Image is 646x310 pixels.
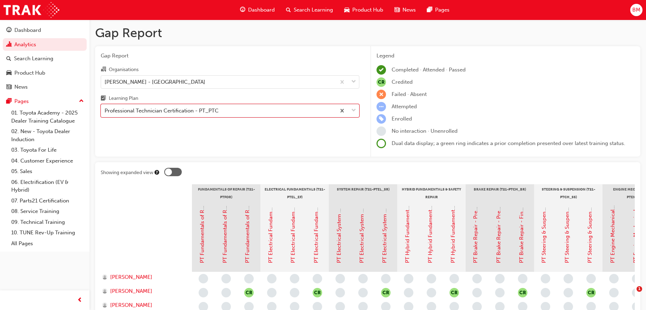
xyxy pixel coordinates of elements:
[381,274,391,283] span: learningRecordVerb_NONE-icon
[4,2,59,18] img: Trak
[192,184,260,202] div: Fundamentals of Repair (T21-PTFOR)
[392,79,413,85] span: Credited
[101,96,106,102] span: learningplan-icon
[102,287,185,295] a: [PERSON_NAME]
[8,217,87,228] a: 09. Technical Training
[377,52,635,60] div: Legend
[495,288,505,297] span: learningRecordVerb_NONE-icon
[290,288,299,297] span: learningRecordVerb_NONE-icon
[8,177,87,195] a: 06. Electrification (EV & Hybrid)
[394,6,400,14] span: news-icon
[3,81,87,94] a: News
[622,286,639,303] iframe: Intercom live chat
[358,288,368,297] span: learningRecordVerb_NONE-icon
[358,274,368,283] span: learningRecordVerb_NONE-icon
[286,6,291,14] span: search-icon
[392,67,466,73] span: Completed · Attended · Passed
[280,3,339,17] a: search-iconSearch Learning
[541,274,550,283] span: learningRecordVerb_NONE-icon
[392,140,625,146] span: Dual data display; a green ring indicates a prior completion presented over latest training status.
[449,288,459,297] button: null-icon
[234,3,280,17] a: guage-iconDashboard
[587,155,593,263] a: PT Steering & Suspension - Final Assessment
[377,102,386,111] span: learningRecordVerb_ATTEMPT-icon
[6,56,11,62] span: search-icon
[389,3,421,17] a: news-iconNews
[105,78,205,86] div: [PERSON_NAME] - [GEOGRAPHIC_DATA]
[244,288,254,297] button: null-icon
[77,296,82,305] span: prev-icon
[240,6,245,14] span: guage-icon
[339,3,389,17] a: car-iconProduct Hub
[221,274,231,283] span: learningRecordVerb_NONE-icon
[110,273,152,281] span: [PERSON_NAME]
[351,106,356,115] span: down-icon
[637,286,642,292] span: 1
[392,116,412,122] span: Enrolled
[313,288,322,297] button: null-icon
[377,90,386,99] span: learningRecordVerb_FAIL-icon
[632,6,640,14] span: BM
[397,184,466,202] div: Hybrid Fundamentals & Safety Repair
[267,170,274,263] a: PT Electrical Fundamentals - Pre-Read
[8,108,87,126] a: 01. Toyota Academy - 2025 Dealer Training Catalogue
[377,126,386,136] span: learningRecordVerb_NONE-icon
[199,288,208,297] span: learningRecordVerb_NONE-icon
[344,6,349,14] span: car-icon
[3,95,87,108] button: Pages
[335,288,345,297] span: learningRecordVerb_NONE-icon
[329,184,397,202] div: System Repair (T21-PTEL_SR)
[472,274,482,283] span: learningRecordVerb_NONE-icon
[377,114,386,124] span: learningRecordVerb_ENROLL-icon
[3,24,87,37] a: Dashboard
[8,126,87,145] a: 02. New - Toyota Dealer Induction
[449,274,459,283] span: learningRecordVerb_NONE-icon
[610,182,616,263] a: PT Engine Mechanical - Pre-Read
[381,288,391,297] button: null-icon
[6,42,12,48] span: chart-icon
[3,52,87,65] a: Search Learning
[336,169,342,263] a: PT Electrical System Repair - Pre-Read
[6,70,12,76] span: car-icon
[101,67,106,73] span: organisation-icon
[8,227,87,238] a: 10. TUNE Rev-Up Training
[427,274,436,283] span: learningRecordVerb_NONE-icon
[260,184,329,202] div: Electrical Fundamentals (T21-PTEL_EF)
[404,274,413,283] span: learningRecordVerb_NONE-icon
[313,151,319,263] a: PT Electrical Fundamentals - Final Assessment
[541,174,547,263] a: PT Steering & Suspension - Pre-Read
[609,274,619,283] span: learningRecordVerb_NONE-icon
[466,184,534,202] div: Brake Repair (T21-PTCH_BR)
[14,97,29,105] div: Pages
[8,206,87,217] a: 08. Service Training
[199,274,208,283] span: learningRecordVerb_NONE-icon
[110,301,152,309] span: [PERSON_NAME]
[402,6,416,14] span: News
[392,103,417,110] span: Attempted
[294,6,333,14] span: Search Learning
[199,170,205,263] a: PT Fundamentals of Repair - Pre-Read
[3,22,87,95] button: DashboardAnalyticsSearch LearningProduct HubNews
[3,67,87,80] a: Product Hub
[14,83,28,91] div: News
[518,288,527,297] button: null-icon
[8,156,87,166] a: 04. Customer Experience
[244,274,254,283] span: learningRecordVerb_NONE-icon
[101,52,359,60] span: Gap Report
[8,145,87,156] a: 03. Toyota For Life
[377,77,386,87] span: null-icon
[586,288,596,297] button: null-icon
[377,65,386,75] span: learningRecordVerb_COMPLETE-icon
[518,274,527,283] span: learningRecordVerb_NONE-icon
[245,151,251,263] a: PT Fundamentals of Repair - Final Assessment
[14,26,41,34] div: Dashboard
[352,6,383,14] span: Product Hub
[14,55,53,63] div: Search Learning
[6,98,12,105] span: pages-icon
[435,6,449,14] span: Pages
[14,69,45,77] div: Product Hub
